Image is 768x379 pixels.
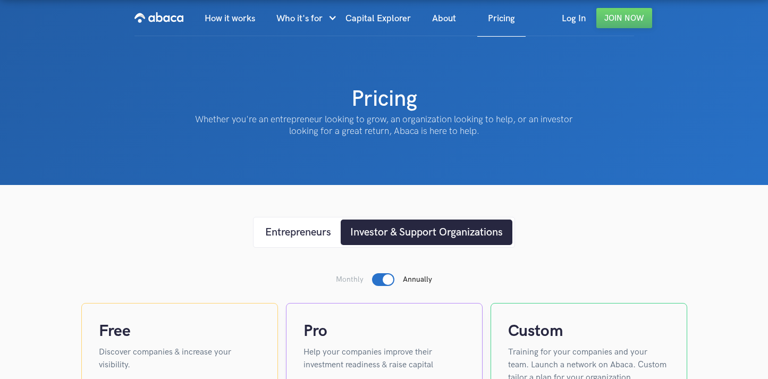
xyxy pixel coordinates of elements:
h4: Free [99,321,260,342]
a: Capital Explorer [335,1,421,37]
a: How it works [194,1,266,37]
div: Who it's for [276,1,323,37]
img: Abaca logo [134,9,183,26]
div: Entrepreneurs [265,224,331,240]
a: About [421,1,467,37]
div: Investor & Support Organizations [350,224,503,240]
p: Whether you're an entrepreneur looking to grow, an organization looking to help, or an investor l... [188,114,581,137]
a: Pricing [477,1,526,37]
p: Monthly [336,274,364,285]
a: Log In [551,1,596,37]
h4: Pro [303,321,465,342]
p: Discover companies & increase your visibility. [99,346,260,372]
h1: Pricing [351,85,417,114]
p: Annually [403,274,432,285]
p: Help your companies improve their investment readiness & raise capital [303,346,465,372]
h4: Custom [508,321,670,342]
a: Join Now [596,8,652,28]
a: home [134,1,183,36]
div: Who it's for [276,1,335,37]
